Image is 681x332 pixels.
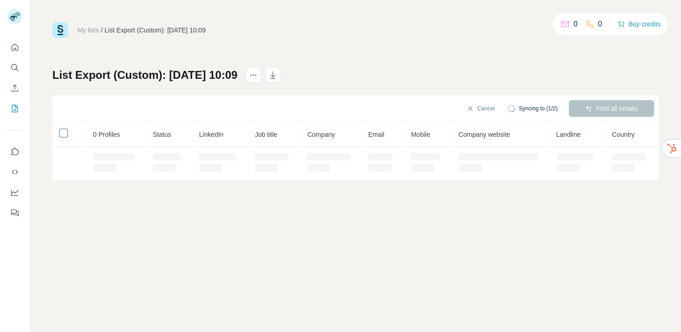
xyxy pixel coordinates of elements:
button: Search [7,59,22,76]
p: 0 [598,19,602,30]
span: 0 Profiles [93,131,120,138]
img: Surfe Logo [52,22,68,38]
span: Country [612,131,635,138]
li: / [101,26,103,35]
button: actions [246,68,261,83]
h1: List Export (Custom): [DATE] 10:09 [52,68,238,83]
button: Feedback [7,204,22,221]
div: List Export (Custom): [DATE] 10:09 [105,26,206,35]
span: Mobile [411,131,430,138]
button: Quick start [7,39,22,56]
span: Company [307,131,335,138]
span: Email [368,131,385,138]
span: LinkedIn [199,131,224,138]
span: Job title [255,131,277,138]
button: Cancel [460,100,501,117]
a: My lists [77,26,99,34]
p: 0 [574,19,578,30]
button: My lists [7,100,22,117]
button: Buy credits [618,18,661,31]
button: Dashboard [7,184,22,201]
button: Use Surfe API [7,164,22,180]
button: Use Surfe on LinkedIn [7,143,22,160]
button: Enrich CSV [7,80,22,96]
span: Syncing to (1/2) [519,104,558,113]
span: Company website [459,131,510,138]
span: Status [153,131,171,138]
span: Landline [556,131,581,138]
